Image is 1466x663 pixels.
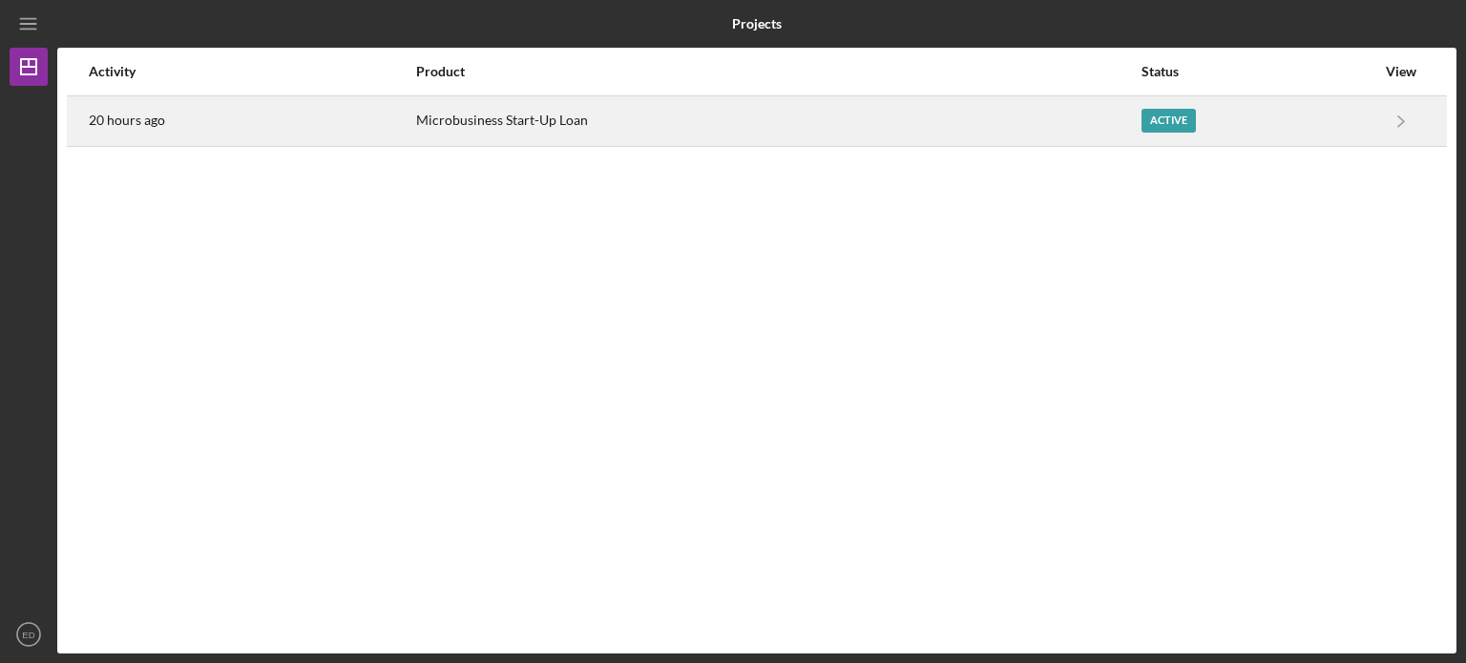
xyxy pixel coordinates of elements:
div: Status [1141,64,1375,79]
b: Projects [732,16,782,31]
div: View [1377,64,1425,79]
text: ED [22,630,34,640]
time: 2025-10-06 17:48 [89,113,165,128]
button: ED [10,615,48,653]
div: Microbusiness Start-Up Loan [416,97,1141,145]
div: Activity [89,64,414,79]
div: Product [416,64,1141,79]
div: Active [1141,109,1196,133]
